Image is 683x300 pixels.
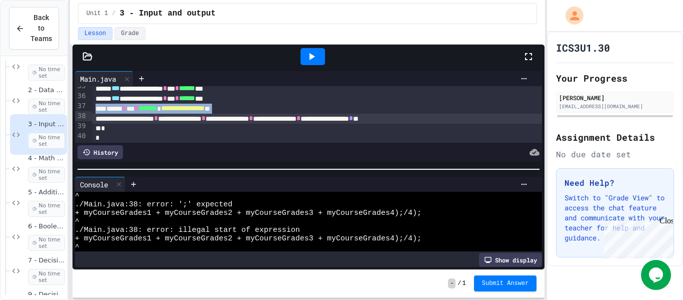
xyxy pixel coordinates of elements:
[28,154,65,163] span: 4 - Math operations
[75,121,87,131] div: 39
[556,41,610,55] h1: ICS3U1.30
[28,86,65,95] span: 2 - Data types
[75,101,87,111] div: 37
[75,111,87,121] div: 38
[482,279,529,287] span: Submit Answer
[28,99,65,115] span: No time set
[457,279,461,287] span: /
[75,200,232,209] span: ./Main.java:38: error: ';' expected
[28,290,65,299] span: 9 - Decisions Part 2
[28,133,65,149] span: No time set
[600,216,673,259] iframe: chat widget
[462,279,466,287] span: 1
[4,4,69,64] div: Chat with us now!Close
[75,179,113,190] div: Console
[75,81,87,91] div: 35
[28,222,65,231] span: 6 - Boolean Values
[28,201,65,217] span: No time set
[75,71,133,86] div: Main.java
[75,217,79,226] span: ^
[30,13,52,44] span: Back to Teams
[559,103,671,110] div: [EMAIL_ADDRESS][DOMAIN_NAME]
[28,256,65,265] span: 7 - Decisions Part 1
[479,253,542,267] div: Show display
[77,145,123,159] div: History
[75,177,125,192] div: Console
[641,260,673,290] iframe: chat widget
[28,65,65,81] span: No time set
[86,10,108,18] span: Unit 1
[114,27,145,40] button: Grade
[564,193,665,243] p: Switch to "Grade View" to access the chat feature and communicate with your teacher for help and ...
[75,131,87,141] div: 40
[559,93,671,102] div: [PERSON_NAME]
[9,7,59,50] button: Back to Teams
[75,192,79,200] span: ^
[75,91,87,101] div: 36
[28,120,65,129] span: 3 - Input and output
[119,8,215,20] span: 3 - Input and output
[28,235,65,251] span: No time set
[75,226,300,234] span: ./Main.java:38: error: illegal start of expression
[28,188,65,197] span: 5 - Additional Math exercises
[556,130,674,144] h2: Assignment Details
[555,4,586,27] div: My Account
[556,148,674,160] div: No due date set
[75,234,421,243] span: + myCourseGrades1 + myCourseGrades2 + myCourseGrades3 + myCourseGrades4);/4);
[75,74,121,84] div: Main.java
[28,269,65,285] span: No time set
[112,10,115,18] span: /
[78,27,112,40] button: Lesson
[75,209,421,217] span: + myCourseGrades1 + myCourseGrades2 + myCourseGrades3 + myCourseGrades4);/4);
[564,177,665,189] h3: Need Help?
[556,71,674,85] h2: Your Progress
[448,278,455,288] span: -
[28,167,65,183] span: No time set
[474,275,537,291] button: Submit Answer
